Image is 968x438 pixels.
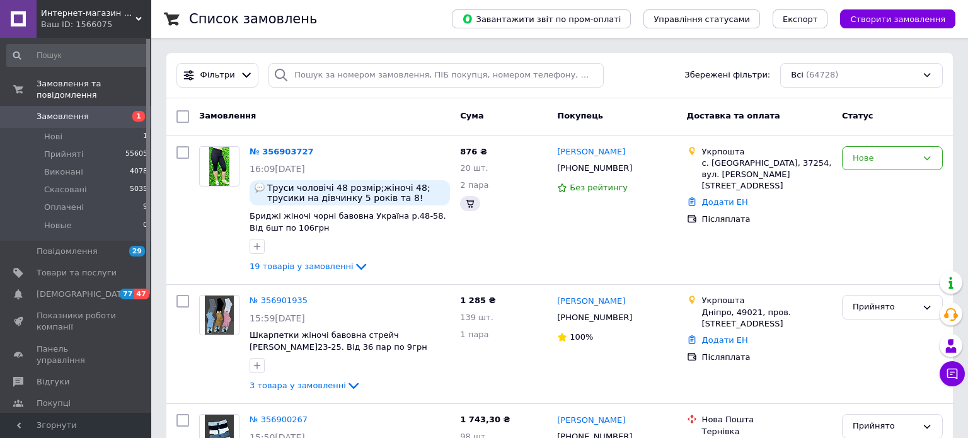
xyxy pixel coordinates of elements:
[250,330,427,352] a: Шкарпетки жіночі бавовна стрейч [PERSON_NAME]23-25. Від 36 пар по 9грн
[199,146,239,187] a: Фото товару
[209,147,229,186] img: Фото товару
[44,202,84,213] span: Оплачені
[37,289,130,300] span: [DEMOGRAPHIC_DATA]
[702,158,832,192] div: с. [GEOGRAPHIC_DATA], 37254, вул. [PERSON_NAME][STREET_ADDRESS]
[460,313,493,322] span: 139 шт.
[250,262,369,271] a: 19 товарів у замовленні
[267,183,445,203] span: Труси чоловічі 48 розмір;жіночі 48; трусики на дівчинку 5 років та 8!колготки на 5 років
[643,9,760,28] button: Управління статусами
[853,301,917,314] div: Прийнято
[462,13,621,25] span: Завантажити звіт по пром-оплаті
[143,220,147,231] span: 0
[189,11,317,26] h1: Список замовлень
[250,147,314,156] a: № 356903727
[557,313,632,322] span: [PHONE_NUMBER]
[853,152,917,165] div: Нове
[783,14,818,24] span: Експорт
[129,246,145,256] span: 29
[44,131,62,142] span: Нові
[940,361,965,386] button: Чат з покупцем
[460,296,495,305] span: 1 285 ₴
[44,149,83,160] span: Прийняті
[120,289,134,299] span: 77
[687,111,780,120] span: Доставка та оплата
[199,295,239,335] a: Фото товару
[570,332,593,342] span: 100%
[143,202,147,213] span: 9
[200,69,235,81] span: Фільтри
[702,197,748,207] a: Додати ЕН
[37,343,117,366] span: Панель управління
[570,183,628,192] span: Без рейтингу
[250,381,346,390] span: 3 товара у замовленні
[199,111,256,120] span: Замовлення
[702,295,832,306] div: Укрпошта
[44,166,83,178] span: Виконані
[125,149,147,160] span: 55605
[557,146,625,158] a: [PERSON_NAME]
[702,335,748,345] a: Додати ЕН
[702,352,832,363] div: Післяплата
[44,184,87,195] span: Скасовані
[41,8,135,19] span: Интернет-магазин "Задарма"
[840,9,955,28] button: Створити замовлення
[205,296,234,335] img: Фото товару
[37,398,71,409] span: Покупці
[557,415,625,427] a: [PERSON_NAME]
[460,163,488,173] span: 20 шт.
[791,69,804,81] span: Всі
[132,111,145,122] span: 1
[255,183,265,193] img: :speech_balloon:
[452,9,631,28] button: Завантажити звіт по пром-оплаті
[806,70,839,79] span: (64728)
[460,180,488,190] span: 2 пара
[37,246,98,257] span: Повідомлення
[250,415,308,424] a: № 356900267
[702,307,832,330] div: Дніпро, 49021, пров. [STREET_ADDRESS]
[134,289,149,299] span: 47
[37,310,117,333] span: Показники роботи компанії
[250,313,305,323] span: 15:59[DATE]
[268,63,604,88] input: Пошук за номером замовлення, ПІБ покупця, номером телефону, Email, номером накладної
[44,220,72,231] span: Новые
[684,69,770,81] span: Збережені фільтри:
[853,420,917,433] div: Прийнято
[143,131,147,142] span: 1
[460,147,487,156] span: 876 ₴
[842,111,873,120] span: Статус
[702,146,832,158] div: Укрпошта
[37,78,151,101] span: Замовлення та повідомлення
[41,19,151,30] div: Ваш ID: 1566075
[37,376,69,388] span: Відгуки
[250,262,354,271] span: 19 товарів у замовленні
[250,164,305,174] span: 16:09[DATE]
[460,111,483,120] span: Cума
[557,111,603,120] span: Покупець
[460,415,510,424] span: 1 743,30 ₴
[773,9,828,28] button: Експорт
[130,166,147,178] span: 4078
[557,296,625,308] a: [PERSON_NAME]
[130,184,147,195] span: 5035
[654,14,750,24] span: Управління статусами
[6,44,149,67] input: Пошук
[460,330,488,339] span: 1 пара
[702,214,832,225] div: Післяплата
[557,163,632,173] span: [PHONE_NUMBER]
[250,296,308,305] a: № 356901935
[37,111,89,122] span: Замовлення
[702,414,832,425] div: Нова Пошта
[850,14,945,24] span: Створити замовлення
[250,211,446,233] a: Бриджі жіночі чорні бавовна Україна р.48-58. Від 6шт по 106грн
[37,267,117,279] span: Товари та послуги
[827,14,955,23] a: Створити замовлення
[250,381,361,390] a: 3 товара у замовленні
